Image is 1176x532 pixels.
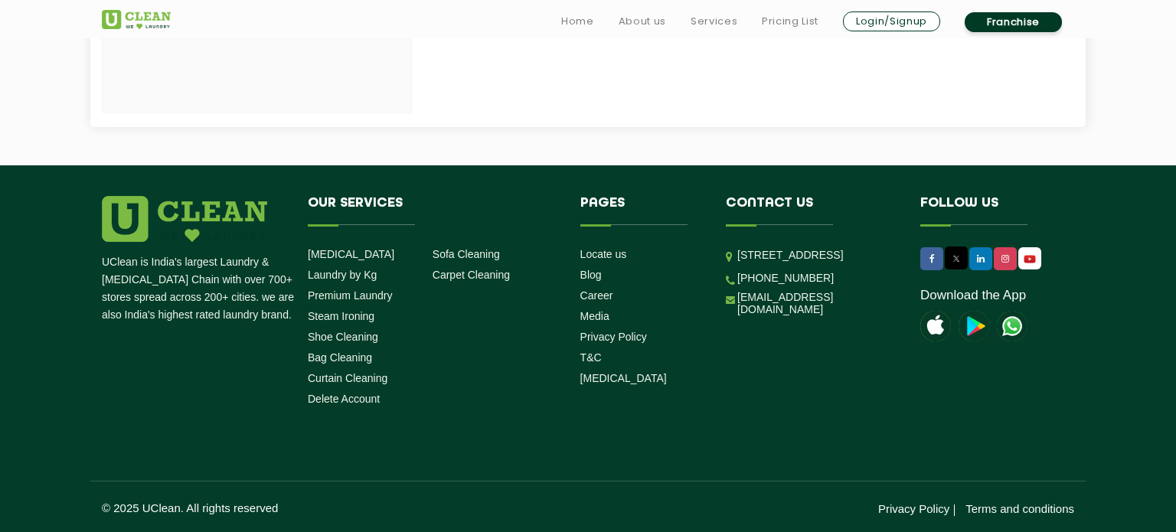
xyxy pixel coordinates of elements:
p: UClean is India's largest Laundry & [MEDICAL_DATA] Chain with over 700+ stores spread across 200+... [102,253,296,324]
a: Franchise [965,12,1062,32]
a: Curtain Cleaning [308,372,387,384]
p: [STREET_ADDRESS] [737,246,897,264]
img: UClean Laundry and Dry Cleaning [997,311,1027,341]
a: Privacy Policy [580,331,647,343]
a: T&C [580,351,602,364]
h4: Follow us [920,196,1055,225]
a: About us [619,12,666,31]
a: Carpet Cleaning [433,269,510,281]
a: [MEDICAL_DATA] [308,248,394,260]
a: Locate us [580,248,627,260]
img: apple-icon.png [920,311,951,341]
a: Bag Cleaning [308,351,372,364]
a: Terms and conditions [965,502,1074,515]
a: Laundry by Kg [308,269,377,281]
a: Privacy Policy [878,502,949,515]
a: Services [691,12,737,31]
img: playstoreicon.png [959,311,989,341]
a: Home [561,12,594,31]
a: Blog [580,269,602,281]
a: Sofa Cleaning [433,248,500,260]
a: Login/Signup [843,11,940,31]
p: © 2025 UClean. All rights reserved [102,501,588,514]
img: UClean Laundry and Dry Cleaning [1020,251,1040,267]
a: Steam Ironing [308,310,374,322]
a: Pricing List [762,12,818,31]
a: [MEDICAL_DATA] [580,372,667,384]
h4: Contact us [726,196,897,225]
img: UClean Laundry and Dry Cleaning [102,10,171,29]
a: Download the App [920,288,1026,303]
a: [PHONE_NUMBER] [737,272,834,284]
a: [EMAIL_ADDRESS][DOMAIN_NAME] [737,291,897,315]
img: logo.png [102,196,267,242]
a: Career [580,289,613,302]
a: Delete Account [308,393,380,405]
h4: Pages [580,196,704,225]
a: Premium Laundry [308,289,393,302]
a: Shoe Cleaning [308,331,378,343]
a: Media [580,310,609,322]
h4: Our Services [308,196,557,225]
